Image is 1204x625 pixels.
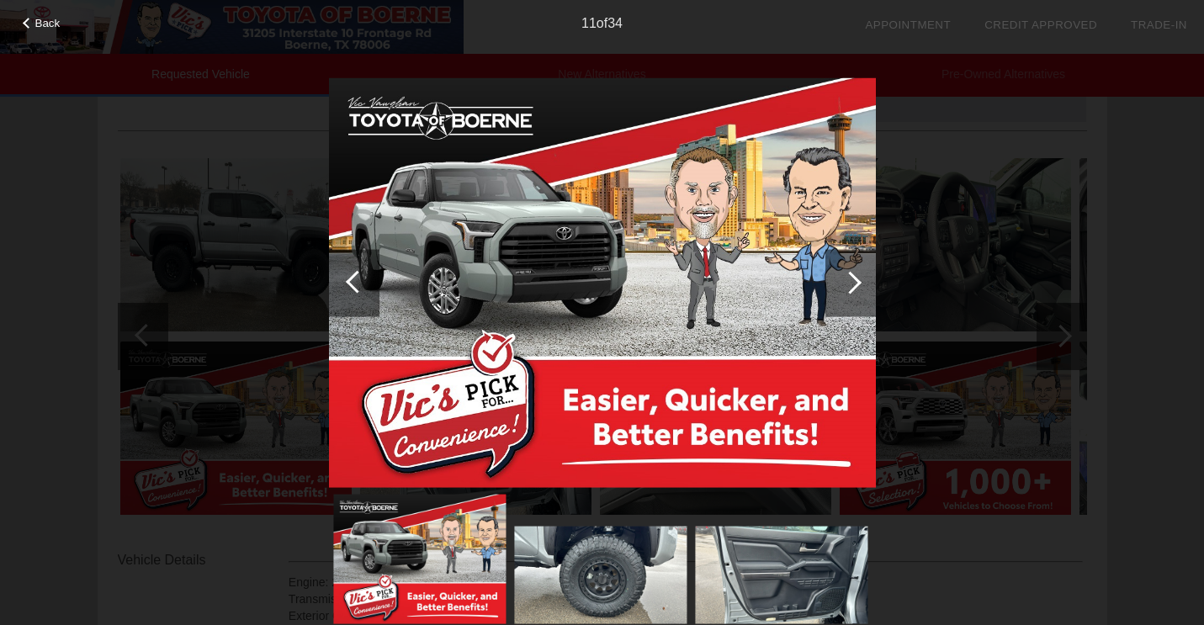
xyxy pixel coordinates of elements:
img: image.aspx [695,527,867,623]
span: Back [35,17,61,29]
a: Trade-In [1131,19,1187,31]
span: 34 [607,16,623,30]
a: Appointment [865,19,951,31]
a: Credit Approved [984,19,1097,31]
img: image.aspx [333,495,506,624]
img: image.aspx [514,527,687,623]
span: 11 [581,16,597,30]
img: image.aspx [329,77,876,488]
